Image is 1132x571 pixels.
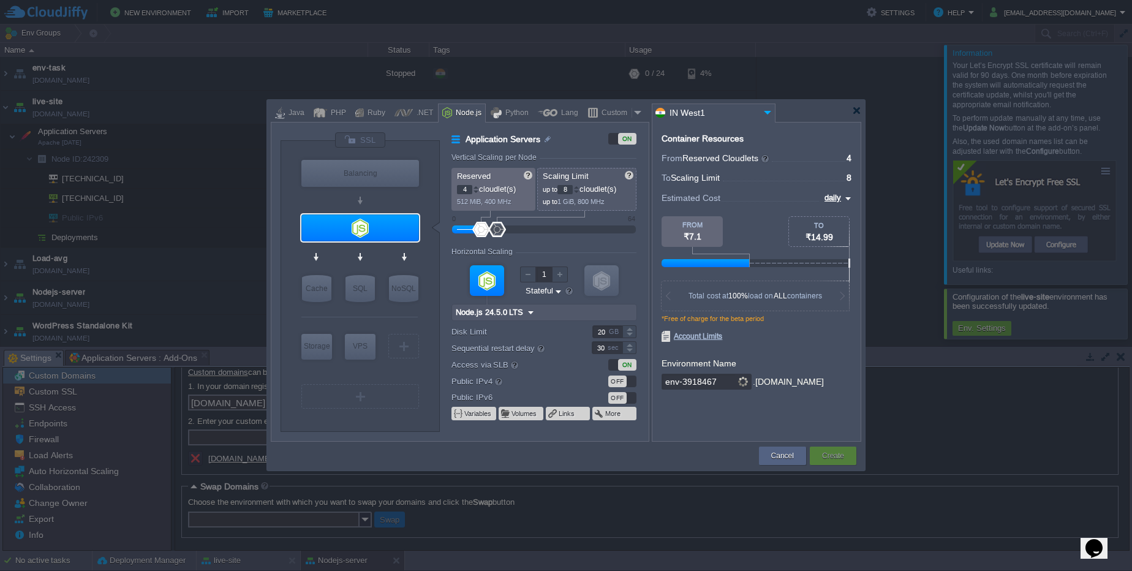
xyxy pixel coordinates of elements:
[451,358,576,371] label: Access via SLB
[451,391,576,404] label: Public IPv6
[345,275,375,302] div: SQL Databases
[1081,522,1120,559] iframe: chat widget
[628,215,635,222] div: 64
[364,104,385,123] div: Ruby
[608,392,627,404] div: OFF
[662,315,851,331] div: *Free of charge for the beta period
[301,334,332,360] div: Storage Containers
[543,172,589,181] span: Scaling Limit
[457,172,491,181] span: Reserved
[618,133,636,145] div: ON
[452,104,481,123] div: Node.js
[302,275,331,302] div: Cache
[345,334,375,360] div: Elastic VPS
[543,181,632,194] p: cloudlet(s)
[389,275,418,302] div: NoSQL Databases
[511,409,538,418] button: Volumes
[451,153,540,162] div: Vertical Scaling per Node
[662,358,736,368] label: Environment Name
[345,334,375,358] div: VPS
[608,342,621,354] div: sec
[451,325,576,338] label: Disk Limit
[662,191,720,205] span: Estimated Cost
[662,331,722,342] span: Account Limits
[413,104,433,123] div: .NET
[457,181,531,194] p: cloudlet(s)
[327,104,346,123] div: PHP
[559,409,576,418] button: Links
[451,341,576,355] label: Sequential restart delay
[543,186,557,193] span: up to
[789,222,849,229] div: TO
[822,450,844,462] button: Create
[543,198,557,205] span: up to
[753,374,824,390] div: .[DOMAIN_NAME]
[457,198,511,205] span: 512 MiB, 400 MHz
[682,153,770,163] span: Reserved Cloudlets
[605,409,622,418] button: More
[662,221,723,229] div: FROM
[662,173,671,183] span: To
[301,384,419,409] div: Create New Layer
[806,232,833,242] span: ₹14.99
[451,248,516,256] div: Horizontal Scaling
[464,409,492,418] button: Variables
[609,326,621,338] div: GB
[557,198,605,205] span: 1 GiB, 800 MHz
[301,160,419,187] div: Balancing
[771,450,794,462] button: Cancel
[847,173,851,183] span: 8
[452,215,456,222] div: 0
[598,104,632,123] div: Custom
[301,214,419,241] div: Application Servers
[662,153,682,163] span: From
[618,359,636,371] div: ON
[388,334,419,358] div: Create New Layer
[301,334,332,358] div: Storage
[389,275,418,302] div: NoSQL
[451,374,576,388] label: Public IPv4
[345,275,375,302] div: SQL
[502,104,529,123] div: Python
[671,173,720,183] span: Scaling Limit
[301,160,419,187] div: Load Balancer
[662,134,744,143] div: Container Resources
[608,376,627,387] div: OFF
[847,153,851,163] span: 4
[684,232,701,241] span: ₹7.1
[285,104,304,123] div: Java
[557,104,578,123] div: Lang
